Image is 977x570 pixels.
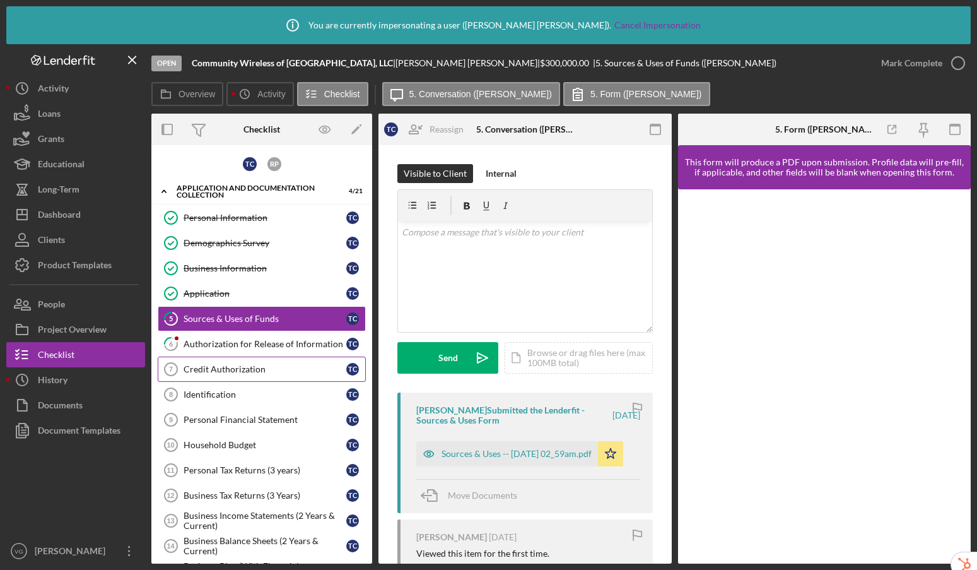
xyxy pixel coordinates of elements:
div: Personal Tax Returns (3 years) [184,465,346,475]
div: T C [346,464,359,477]
button: TCReassign [378,117,476,142]
div: | 5. Sources & Uses of Funds ([PERSON_NAME]) [593,58,776,68]
div: Visible to Client [404,164,467,183]
a: 8IdentificationTC [158,382,366,407]
div: This form will produce a PDF upon submission. Profile data will pre-fill, if applicable, and othe... [684,157,965,177]
div: T C [384,122,398,136]
button: Sources & Uses -- [DATE] 02_59am.pdf [416,441,623,466]
div: Sources & Uses of Funds [184,314,346,324]
button: Checklist [297,82,368,106]
tspan: 12 [167,492,174,499]
a: 12Business Tax Returns (3 Years)TC [158,483,366,508]
label: 5. Conversation ([PERSON_NAME]) [409,89,552,99]
time: 2025-08-21 05:38 [489,532,517,542]
div: Application and Documentation Collection [177,184,331,199]
tspan: 13 [167,517,174,525]
a: 5Sources & Uses of FundsTC [158,306,366,331]
button: Activity [226,82,293,106]
div: $300,000.00 [540,58,593,68]
tspan: 7 [169,365,173,373]
div: You are currently impersonating a user ( [PERSON_NAME] [PERSON_NAME] ). [277,9,701,41]
div: Credit Authorization [184,364,346,374]
div: Checklist [38,342,74,371]
tspan: 11 [167,466,174,474]
iframe: Lenderfit form [691,202,960,551]
tspan: 8 [169,391,173,398]
tspan: 5 [169,314,173,323]
button: Overview [151,82,223,106]
a: Demographics SurveyTC [158,230,366,256]
div: T C [346,439,359,451]
div: 5. Conversation ([PERSON_NAME]) [476,124,574,134]
tspan: 10 [167,441,174,449]
div: Reassign [430,117,464,142]
div: Open [151,56,182,71]
div: Personal Financial Statement [184,415,346,425]
button: Move Documents [416,480,530,511]
div: Demographics Survey [184,238,346,248]
div: T C [346,489,359,502]
button: Send [397,342,498,374]
div: Application [184,288,346,299]
div: Business Information [184,263,346,273]
div: T C [346,287,359,300]
button: History [6,367,145,393]
div: Authorization for Release of Information [184,339,346,349]
a: 6Authorization for Release of InformationTC [158,331,366,357]
div: Personal Information [184,213,346,223]
div: T C [346,363,359,376]
button: VG[PERSON_NAME] [6,538,145,564]
div: T C [346,262,359,275]
button: 5. Conversation ([PERSON_NAME]) [382,82,560,106]
button: Internal [479,164,523,183]
div: Business Income Statements (2 Years & Current) [184,511,346,531]
label: Activity [257,89,285,99]
a: Document Templates [6,418,145,443]
div: [PERSON_NAME] [416,532,487,542]
a: Business InformationTC [158,256,366,281]
div: Household Budget [184,440,346,450]
div: 4 / 21 [340,187,363,195]
a: 7Credit AuthorizationTC [158,357,366,382]
button: 5. Form ([PERSON_NAME]) [563,82,710,106]
div: Internal [486,164,517,183]
a: 10Household BudgetTC [158,432,366,458]
tspan: 14 [167,542,175,550]
button: Visible to Client [397,164,473,183]
div: T C [346,388,359,401]
div: T C [346,312,359,325]
div: Business Tax Returns (3 Years) [184,490,346,501]
div: R P [267,157,281,171]
button: Checklist [6,342,145,367]
a: Cancel Impersonation [614,20,701,30]
div: [PERSON_NAME] [32,538,114,567]
div: T C [346,540,359,552]
tspan: 6 [169,340,173,348]
time: 2025-08-21 07:00 [612,410,640,420]
span: Move Documents [448,490,517,501]
div: Documents [38,393,83,421]
label: Overview [178,89,215,99]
